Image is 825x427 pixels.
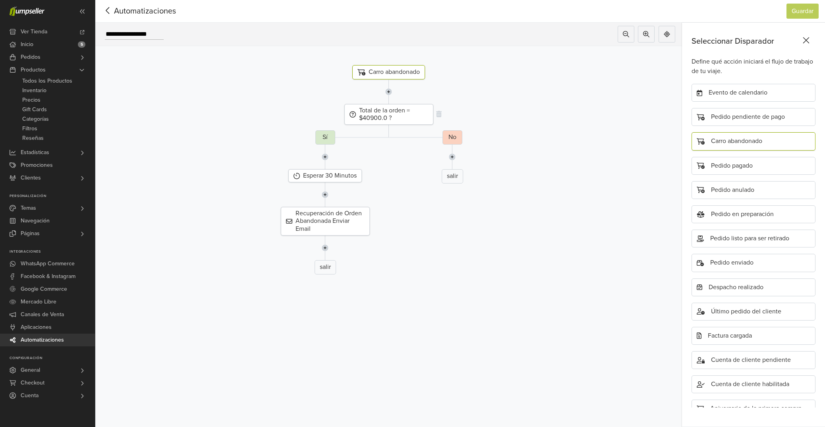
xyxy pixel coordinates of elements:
[22,133,44,143] span: Reseñas
[692,205,815,223] div: Pedido en preparación
[692,57,815,76] div: Define qué acción iniciará el flujo de trabajo de tu viaje.
[344,104,433,125] div: Total de la orden = $40900.0 ?
[22,114,49,124] span: Categorías
[385,79,392,104] img: line-7960e5f4d2b50ad2986e.svg
[21,283,67,296] span: Google Commerce
[692,278,815,296] div: Despacho realizado
[21,64,46,76] span: Productos
[442,130,462,145] div: No
[692,157,815,175] div: Pedido pagado
[352,65,425,79] div: Carro abandonado
[692,84,815,102] div: Evento de calendario
[692,254,815,272] div: Pedido enviado
[21,321,52,334] span: Aplicaciones
[322,182,328,207] img: line-7960e5f4d2b50ad2986e.svg
[22,105,47,114] span: Gift Cards
[22,95,41,105] span: Precios
[21,296,56,308] span: Mercado Libre
[22,124,37,133] span: Filtros
[449,145,456,169] img: line-7960e5f4d2b50ad2986e.svg
[692,132,815,150] div: Carro abandonado
[21,270,75,283] span: Facebook & Instagram
[692,108,815,126] div: Pedido pendiente de pago
[10,194,95,199] p: Personalización
[692,181,815,199] div: Pedido anulado
[21,308,64,321] span: Canales de Venta
[288,169,362,182] div: Esperar 30 Minutos
[692,400,815,417] div: Aniversario de la primera compra
[692,230,815,247] div: Pedido listo para ser retirado
[21,172,41,184] span: Clientes
[10,356,95,361] p: Configuración
[78,41,85,48] span: 5
[21,202,36,214] span: Temas
[21,257,75,270] span: WhatsApp Commerce
[21,159,53,172] span: Promociones
[21,51,41,64] span: Pedidos
[22,76,72,86] span: Todos los Productos
[21,227,40,240] span: Páginas
[102,5,164,17] span: Automatizaciones
[21,38,33,51] span: Inicio
[692,351,815,369] div: Cuenta de cliente pendiente
[22,86,46,95] span: Inventario
[21,389,39,402] span: Cuenta
[10,249,95,254] p: Integraciones
[692,375,815,393] div: Cuenta de cliente habilitada
[692,303,815,321] div: Último pedido del cliente
[322,236,328,260] img: line-7960e5f4d2b50ad2986e.svg
[21,214,50,227] span: Navegación
[21,377,44,389] span: Checkout
[21,25,47,38] span: Ver Tienda
[322,145,328,169] img: line-7960e5f4d2b50ad2986e.svg
[786,4,819,19] button: Guardar
[692,35,812,47] div: Seleccionar Disparador
[21,334,64,346] span: Automatizaciones
[21,146,49,159] span: Estadísticas
[21,364,40,377] span: General
[281,207,370,236] div: Recuperación de Orden Abandonada Enviar Email
[692,327,815,345] div: Factura cargada
[442,169,463,184] div: salir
